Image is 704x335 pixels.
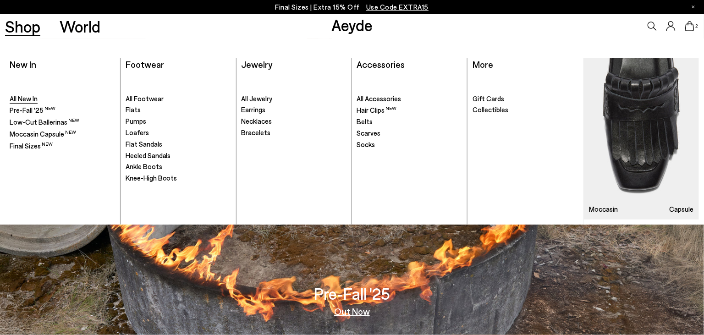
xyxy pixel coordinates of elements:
[357,117,373,126] span: Belts
[589,206,618,213] h3: Moccasin
[357,105,462,115] a: Hair Clips
[334,307,370,316] a: Out Now
[10,59,36,70] a: New In
[126,117,231,126] a: Pumps
[357,117,462,126] a: Belts
[357,129,462,138] a: Scarves
[126,94,231,104] a: All Footwear
[126,174,231,183] a: Knee-High Boots
[10,106,55,114] span: Pre-Fall '25
[331,15,373,34] a: Aeyde
[10,130,76,138] span: Moccasin Capsule
[685,21,694,31] a: 2
[10,142,53,150] span: Final Sizes
[5,18,40,34] a: Shop
[126,162,231,171] a: Ankle Boots
[126,117,146,125] span: Pumps
[694,24,699,29] span: 2
[10,94,38,103] span: All New In
[357,140,462,149] a: Socks
[241,105,265,114] span: Earrings
[584,58,699,220] a: Moccasin Capsule
[126,140,162,148] span: Flat Sandals
[241,128,346,137] a: Bracelets
[10,105,115,115] a: Pre-Fall '25
[126,151,231,160] a: Heeled Sandals
[473,94,504,103] span: Gift Cards
[241,94,272,103] span: All Jewelry
[241,117,346,126] a: Necklaces
[584,58,699,220] img: Mobile_e6eede4d-78b8-4bd1-ae2a-4197e375e133_900x.jpg
[126,128,231,137] a: Loafers
[357,94,401,103] span: All Accessories
[126,174,177,182] span: Knee-High Boots
[357,106,397,114] span: Hair Clips
[473,94,578,104] a: Gift Cards
[357,140,375,148] span: Socks
[126,105,231,115] a: Flats
[241,105,346,115] a: Earrings
[126,162,162,170] span: Ankle Boots
[473,105,578,115] a: Collectibles
[126,128,149,137] span: Loafers
[357,59,405,70] a: Accessories
[241,94,346,104] a: All Jewelry
[473,105,508,114] span: Collectibles
[241,59,272,70] a: Jewelry
[366,3,429,11] span: Navigate to /collections/ss25-final-sizes
[126,140,231,149] a: Flat Sandals
[126,59,164,70] a: Footwear
[670,206,694,213] h3: Capsule
[126,151,171,159] span: Heeled Sandals
[473,59,493,70] a: More
[10,94,115,104] a: All New In
[10,118,79,126] span: Low-Cut Ballerinas
[357,129,381,137] span: Scarves
[10,129,115,139] a: Moccasin Capsule
[275,1,429,13] p: Final Sizes | Extra 15% Off
[60,18,100,34] a: World
[357,94,462,104] a: All Accessories
[10,141,115,151] a: Final Sizes
[10,117,115,127] a: Low-Cut Ballerinas
[126,105,141,114] span: Flats
[241,117,272,125] span: Necklaces
[126,94,164,103] span: All Footwear
[241,128,270,137] span: Bracelets
[314,286,390,302] h3: Pre-Fall '25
